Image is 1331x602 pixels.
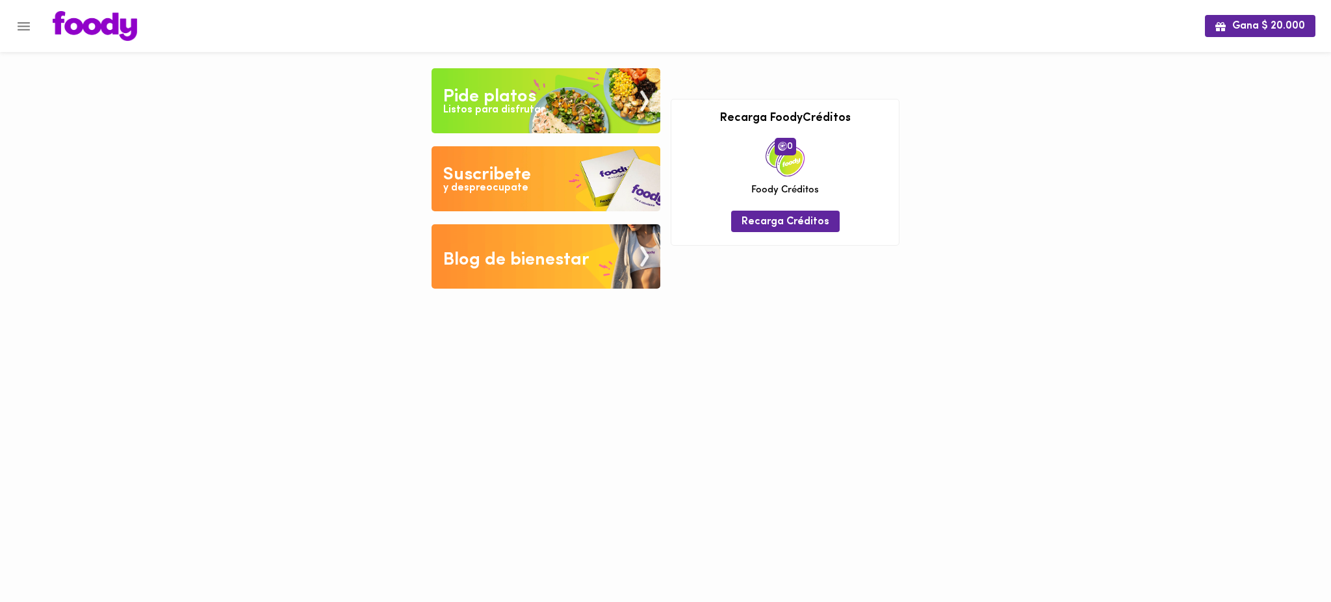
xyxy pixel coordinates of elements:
[8,10,40,42] button: Menu
[778,142,787,151] img: foody-creditos.png
[1205,15,1315,36] button: Gana $ 20.000
[432,146,660,211] img: Disfruta bajar de peso
[443,247,589,273] div: Blog de bienestar
[443,103,545,118] div: Listos para disfrutar
[443,181,528,196] div: y despreocupate
[731,211,840,232] button: Recarga Créditos
[443,162,531,188] div: Suscribete
[751,183,819,197] span: Foody Créditos
[775,138,796,155] span: 0
[432,224,660,289] img: Blog de bienestar
[766,138,805,177] img: credits-package.png
[432,68,660,133] img: Pide un Platos
[1215,20,1305,33] span: Gana $ 20.000
[742,216,829,228] span: Recarga Créditos
[681,112,889,125] h3: Recarga FoodyCréditos
[53,11,137,41] img: logo.png
[1256,527,1318,589] iframe: Messagebird Livechat Widget
[443,84,536,110] div: Pide platos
